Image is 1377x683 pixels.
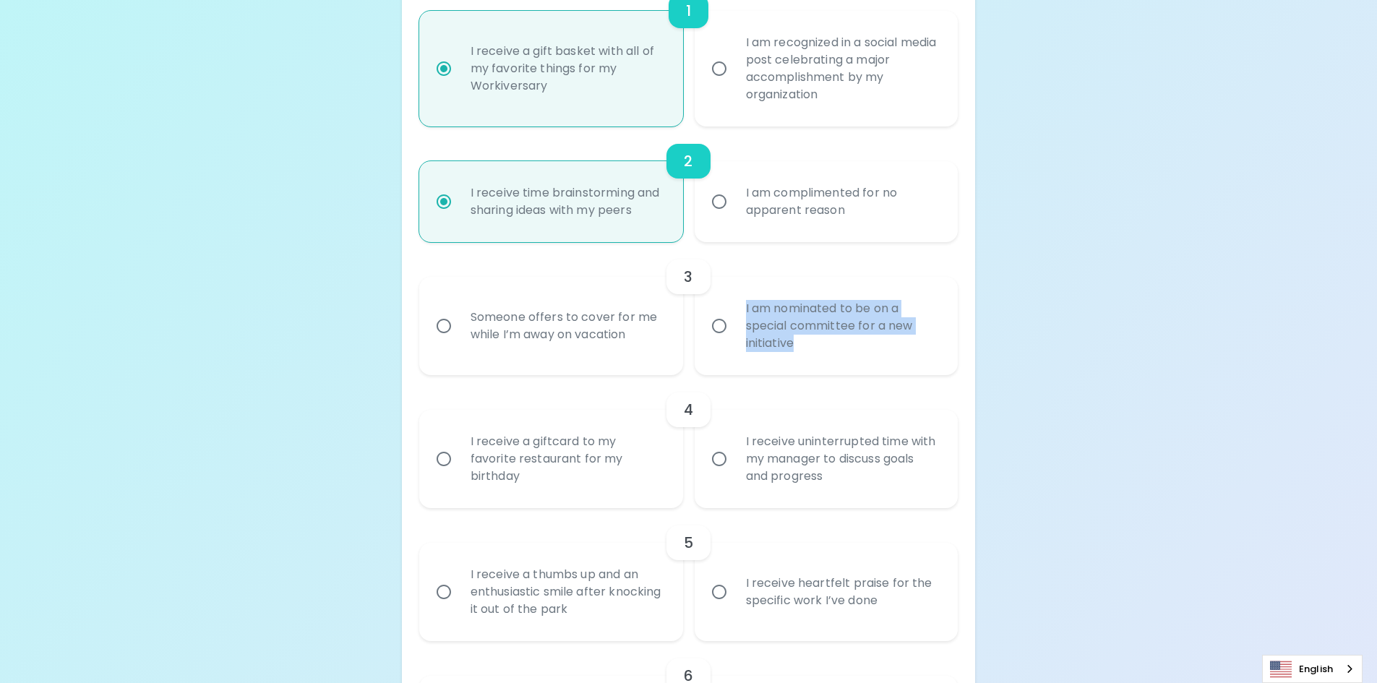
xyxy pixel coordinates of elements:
h6: 2 [684,150,692,173]
div: choice-group-check [419,126,958,242]
a: English [1263,656,1362,682]
div: choice-group-check [419,375,958,508]
div: I receive a giftcard to my favorite restaurant for my birthday [459,416,675,502]
div: I receive a gift basket with all of my favorite things for my Workiversary [459,25,675,112]
div: choice-group-check [419,508,958,641]
div: I am complimented for no apparent reason [734,167,951,236]
h6: 5 [684,531,693,554]
div: Someone offers to cover for me while I’m away on vacation [459,291,675,361]
h6: 3 [684,265,692,288]
aside: Language selected: English [1262,655,1363,683]
div: Language [1262,655,1363,683]
div: I receive uninterrupted time with my manager to discuss goals and progress [734,416,951,502]
div: I am recognized in a social media post celebrating a major accomplishment by my organization [734,17,951,121]
div: I receive a thumbs up and an enthusiastic smile after knocking it out of the park [459,549,675,635]
div: I am nominated to be on a special committee for a new initiative [734,283,951,369]
div: I receive time brainstorming and sharing ideas with my peers [459,167,675,236]
div: choice-group-check [419,242,958,375]
div: I receive heartfelt praise for the specific work I’ve done [734,557,951,627]
h6: 4 [684,398,693,421]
